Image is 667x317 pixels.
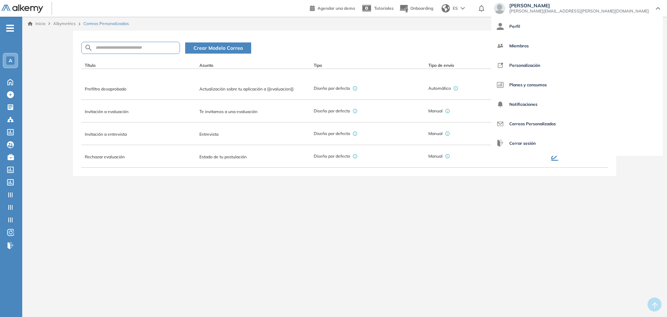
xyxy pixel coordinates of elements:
[199,109,257,114] span: Te invitamos a una evaluación
[497,62,504,69] img: icon
[453,5,458,11] span: ES
[509,18,520,35] span: Perfil
[85,109,129,114] span: Invitación a evaluación
[374,6,394,11] span: Tutoriales
[1,5,43,13] img: Logo
[445,132,450,136] span: info-circle
[497,38,657,54] a: Miembros
[428,130,536,137] span: Manual
[497,140,504,147] img: icon
[314,108,421,114] span: Diseño por defecto
[353,109,357,113] span: info-circle
[497,42,504,49] img: icon
[428,62,454,69] span: Tipo de envío
[428,153,536,159] span: Manual
[442,4,450,13] img: world
[314,62,322,69] span: Tipo
[509,8,649,14] span: [PERSON_NAME][EMAIL_ADDRESS][PERSON_NAME][DOMAIN_NAME]
[509,57,540,74] span: Personalización
[353,86,357,90] span: info-circle
[310,3,355,12] a: Agendar una demo
[353,132,357,136] span: info-circle
[314,153,421,159] span: Diseño por defecto
[199,132,219,137] span: Entrevista
[461,7,465,10] img: arrow
[84,43,93,52] img: SEARCH_ALT
[53,21,76,26] span: Alkymetrics
[399,1,433,16] button: Onboarding
[497,135,536,152] button: Cerrar sesión
[314,130,421,137] span: Diseño por defecto
[497,101,504,108] img: icon
[85,132,127,137] span: Invitación a entrevista
[632,284,667,317] iframe: Chat Widget
[428,85,536,92] span: Automático
[185,42,251,54] button: Crear Modelo Correo
[83,21,129,27] span: Correos Personalizados
[199,154,247,159] span: Estado de tu postulación
[497,96,657,113] a: Notificaciones
[632,284,667,317] div: Widget de chat
[509,3,649,8] span: [PERSON_NAME]
[509,96,537,113] span: Notificaciones
[497,116,657,132] a: Correos Personalizados
[9,58,12,63] span: A
[318,6,355,11] span: Agendar una demo
[28,21,46,27] a: Inicio
[199,62,213,69] span: Asunto
[314,85,421,92] span: Diseño por defecto
[497,81,504,88] img: icon
[454,86,458,90] span: info-circle
[497,57,657,74] a: Personalización
[85,86,126,92] span: Prefiltro desaprobado
[199,86,294,92] span: Actualización sobre tu aplicación a {{evaluacion}}
[445,109,450,113] span: info-circle
[509,77,547,93] span: Planes y consumos
[497,120,504,127] img: icon
[428,108,536,114] span: Manual
[353,154,357,158] span: info-circle
[509,116,556,132] span: Correos Personalizados
[445,154,450,158] span: info-circle
[509,38,529,54] span: Miembros
[410,6,433,11] span: Onboarding
[193,44,243,52] span: Crear Modelo Correo
[509,135,536,152] span: Cerrar sesión
[497,18,657,35] a: Perfil
[85,62,96,69] span: Título
[497,23,504,30] img: icon
[6,27,14,29] i: -
[85,154,125,159] span: Rechazar evaluación
[497,77,657,93] a: Planes y consumos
